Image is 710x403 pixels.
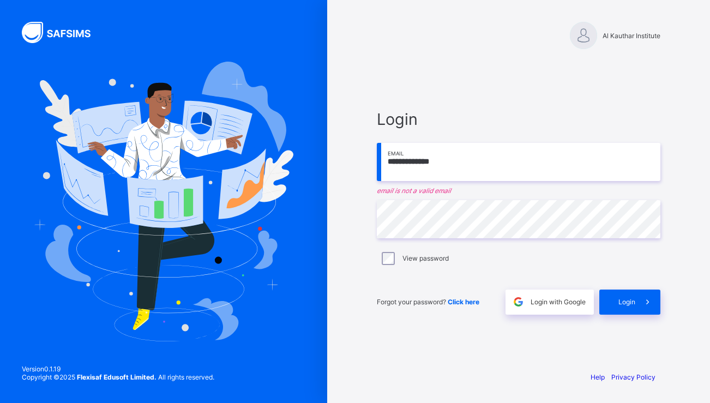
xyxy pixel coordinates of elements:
[377,110,660,129] span: Login
[512,296,525,308] img: google.396cfc9801f0270233282035f929180a.svg
[531,298,586,306] span: Login with Google
[377,187,660,195] em: email is not a valid email
[448,298,479,306] a: Click here
[611,373,655,381] a: Privacy Policy
[77,373,157,381] strong: Flexisaf Edusoft Limited.
[22,22,104,43] img: SAFSIMS Logo
[22,365,214,373] span: Version 0.1.19
[603,32,660,40] span: Al Kauthar Institute
[402,254,449,262] label: View password
[618,298,635,306] span: Login
[591,373,605,381] a: Help
[22,373,214,381] span: Copyright © 2025 All rights reserved.
[34,62,293,341] img: Hero Image
[377,298,479,306] span: Forgot your password?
